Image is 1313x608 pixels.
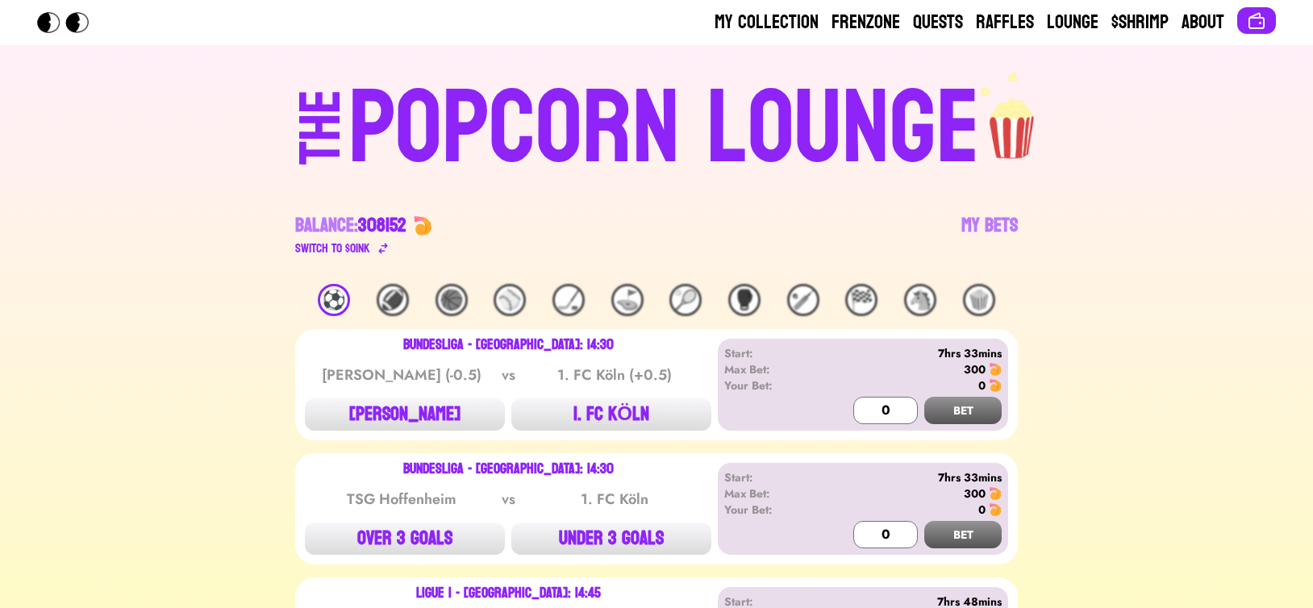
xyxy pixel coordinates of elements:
div: Ligue 1 - [GEOGRAPHIC_DATA]: 14:45 [416,587,601,600]
img: Popcorn [37,12,102,33]
div: 0 [978,502,986,518]
a: $Shrimp [1111,10,1169,35]
img: 🍤 [989,487,1002,500]
a: My Collection [715,10,819,35]
button: BET [924,397,1002,424]
div: ⚽️ [318,284,350,316]
div: 🏏 [787,284,819,316]
div: Bundesliga - [GEOGRAPHIC_DATA]: 14:30 [403,339,614,352]
div: ⛳️ [611,284,644,316]
div: 7hrs 33mins [817,469,1002,485]
div: Your Bet: [724,502,817,518]
a: Quests [913,10,963,35]
img: 🍤 [413,216,432,235]
button: BET [924,521,1002,548]
img: Connect wallet [1247,11,1266,31]
div: 🏁 [845,284,877,316]
img: 🍤 [989,363,1002,376]
img: popcorn [980,71,1046,161]
div: 🍿 [963,284,995,316]
div: Your Bet: [724,377,817,394]
button: [PERSON_NAME] [305,398,505,431]
a: Lounge [1047,10,1098,35]
button: 1. FC KÖLN [511,398,711,431]
div: 1. FC Köln [533,488,696,510]
div: [PERSON_NAME] (-0.5) [320,364,483,386]
div: Switch to $ OINK [295,239,370,258]
div: ⚾️ [494,284,526,316]
div: 1. FC Köln (+0.5) [533,364,696,386]
a: Frenzone [832,10,900,35]
div: vs [498,364,519,386]
a: THEPOPCORN LOUNGEpopcorn [160,71,1153,181]
div: 🐴 [904,284,936,316]
div: Max Bet: [724,361,817,377]
div: 🥊 [728,284,761,316]
a: Raffles [976,10,1034,35]
img: 🍤 [989,379,1002,392]
div: Balance: [295,213,406,239]
div: 🏀 [436,284,468,316]
a: About [1182,10,1224,35]
span: 308152 [358,208,406,243]
button: OVER 3 GOALS [305,523,505,555]
div: 300 [964,485,986,502]
div: Start: [724,469,817,485]
div: 300 [964,361,986,377]
div: 🎾 [669,284,702,316]
div: vs [498,488,519,510]
div: 0 [978,377,986,394]
button: UNDER 3 GOALS [511,523,711,555]
div: Max Bet: [724,485,817,502]
div: 7hrs 33mins [817,345,1002,361]
div: Bundesliga - [GEOGRAPHIC_DATA]: 14:30 [403,463,614,476]
div: TSG Hoffenheim [320,488,483,510]
img: 🍤 [989,503,1002,516]
div: 🏈 [377,284,409,316]
div: THE [292,90,350,197]
div: 🏒 [552,284,585,316]
div: Start: [724,345,817,361]
a: My Bets [961,213,1018,258]
div: POPCORN LOUNGE [348,77,980,181]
